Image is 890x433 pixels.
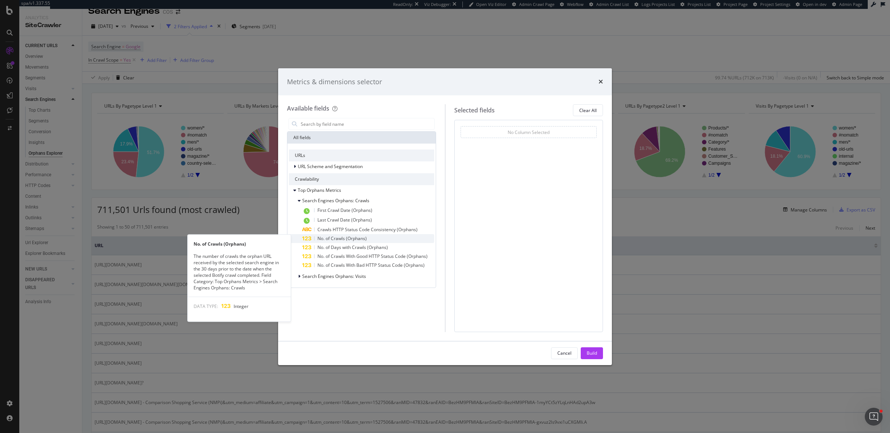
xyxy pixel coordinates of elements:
span: URL Scheme and Segmentation [298,163,363,170]
button: Clear All [573,104,603,116]
div: Clear All [579,107,597,114]
span: No. of Crawls With Good HTTP Status Code (Orphans) [317,253,428,259]
div: The number of crawls the orphan URL received by the selected search engine in the 30 days prior t... [188,253,291,291]
div: No Column Selected [508,129,550,135]
span: No. of Crawls With Bad HTTP Status Code (Orphans) [317,262,425,268]
div: URLs [289,150,434,161]
div: Selected fields [454,106,495,115]
div: No. of Crawls (Orphans) [188,240,291,247]
span: Search Engines Orphans: Visits [302,273,366,279]
input: Search by field name [300,118,434,129]
span: No. of Days with Crawls (Orphans) [317,244,388,250]
div: Cancel [557,350,571,356]
span: First Crawl Date (Orphans) [317,207,372,213]
button: Build [581,347,603,359]
div: times [599,77,603,87]
span: No. of Crawls (Orphans) [317,235,367,242]
div: Metrics & dimensions selector [287,77,382,87]
span: Last Crawl Date (Orphans) [317,217,372,223]
span: Search Engines Orphans: Crawls [302,197,369,204]
button: Cancel [551,347,578,359]
div: Crawlability [289,173,434,185]
span: Crawls HTTP Status Code Consistency (Orphans) [317,226,418,233]
span: Top Orphans Metrics [298,187,341,193]
iframe: Intercom live chat [865,408,883,426]
div: modal [278,68,612,365]
div: All fields [287,132,436,144]
div: Available fields [287,104,329,112]
div: Build [587,350,597,356]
